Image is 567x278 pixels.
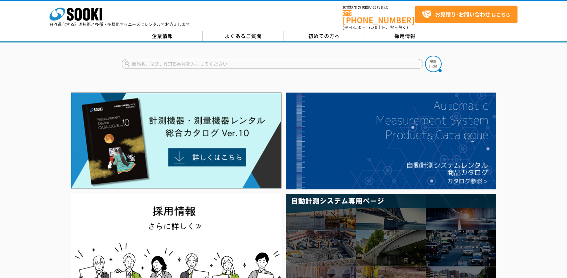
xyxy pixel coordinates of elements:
a: 企業情報 [122,31,203,41]
span: 17:30 [366,24,378,30]
span: お電話でのお問い合わせは [343,6,415,10]
strong: お見積り･お問い合わせ [435,10,490,18]
a: よくあるご質問 [203,31,283,41]
span: はこちら [422,10,510,19]
span: (平日 ～ 土日、祝日除く) [343,24,408,30]
input: 商品名、型式、NETIS番号を入力してください [122,59,423,69]
span: 8:50 [352,24,362,30]
img: btn_search.png [425,56,442,72]
img: Catalog Ver10 [71,93,282,189]
a: [PHONE_NUMBER] [343,10,415,24]
p: 日々進化する計測技術と多種・多様化するニーズにレンタルでお応えします。 [50,22,194,26]
img: 自動計測システムカタログ [286,93,496,189]
a: 初めての方へ [283,31,364,41]
a: 採用情報 [364,31,445,41]
span: 初めての方へ [308,32,340,40]
a: お見積り･お問い合わせはこちら [415,6,517,23]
